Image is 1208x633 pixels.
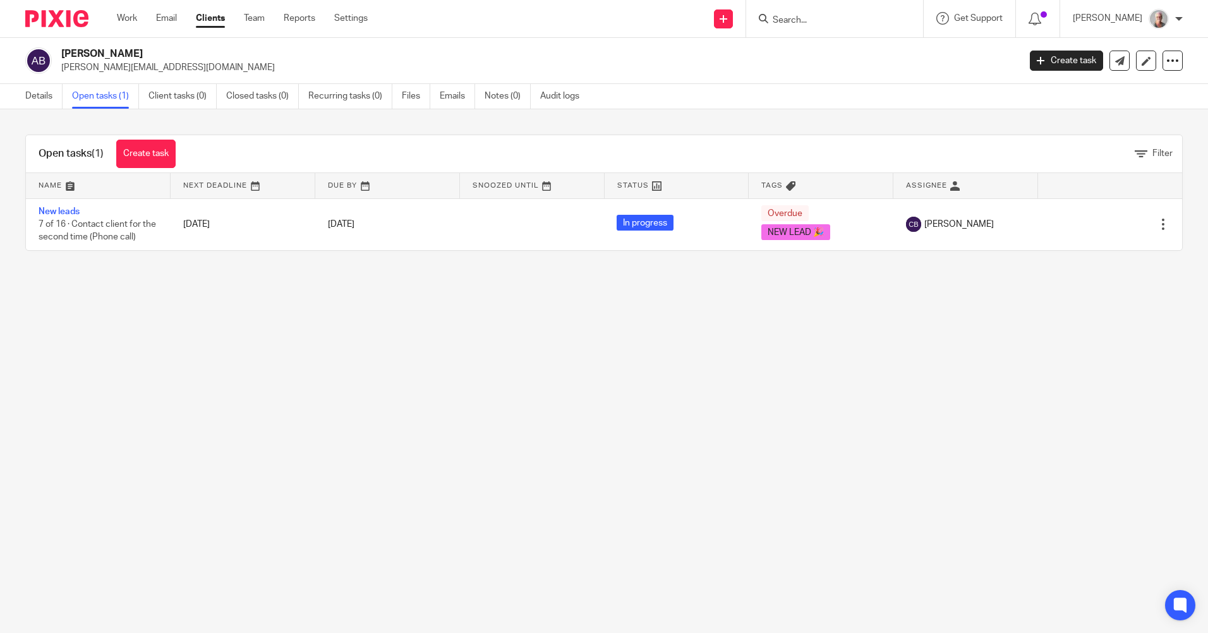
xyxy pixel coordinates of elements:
a: Clients [196,12,225,25]
a: Settings [334,12,368,25]
span: Filter [1152,149,1173,158]
a: Team [244,12,265,25]
span: Tags [761,182,783,189]
span: NEW LEAD 🎉 [761,224,830,240]
input: Search [771,15,885,27]
a: Recurring tasks (0) [308,84,392,109]
a: Notes (0) [485,84,531,109]
span: [DATE] [328,220,354,229]
a: Work [117,12,137,25]
a: New leads [39,207,80,216]
a: Client tasks (0) [148,84,217,109]
a: Audit logs [540,84,589,109]
span: 7 of 16 · Contact client for the second time (Phone call) [39,220,156,242]
a: Create task [1030,51,1103,71]
span: Get Support [954,14,1003,23]
a: Details [25,84,63,109]
a: Open tasks (1) [72,84,139,109]
td: [DATE] [171,198,315,250]
h1: Open tasks [39,147,104,160]
a: Email [156,12,177,25]
p: [PERSON_NAME] [1073,12,1142,25]
img: KR%20update.jpg [1149,9,1169,29]
span: Snoozed Until [473,182,539,189]
a: Create task [116,140,176,168]
span: [PERSON_NAME] [924,218,994,231]
img: Pixie [25,10,88,27]
p: [PERSON_NAME][EMAIL_ADDRESS][DOMAIN_NAME] [61,61,1011,74]
span: Status [617,182,649,189]
a: Reports [284,12,315,25]
img: svg%3E [25,47,52,74]
a: Files [402,84,430,109]
span: (1) [92,148,104,159]
span: Overdue [761,205,809,221]
a: Emails [440,84,475,109]
h2: [PERSON_NAME] [61,47,821,61]
span: In progress [617,215,673,231]
img: svg%3E [906,217,921,232]
a: Closed tasks (0) [226,84,299,109]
